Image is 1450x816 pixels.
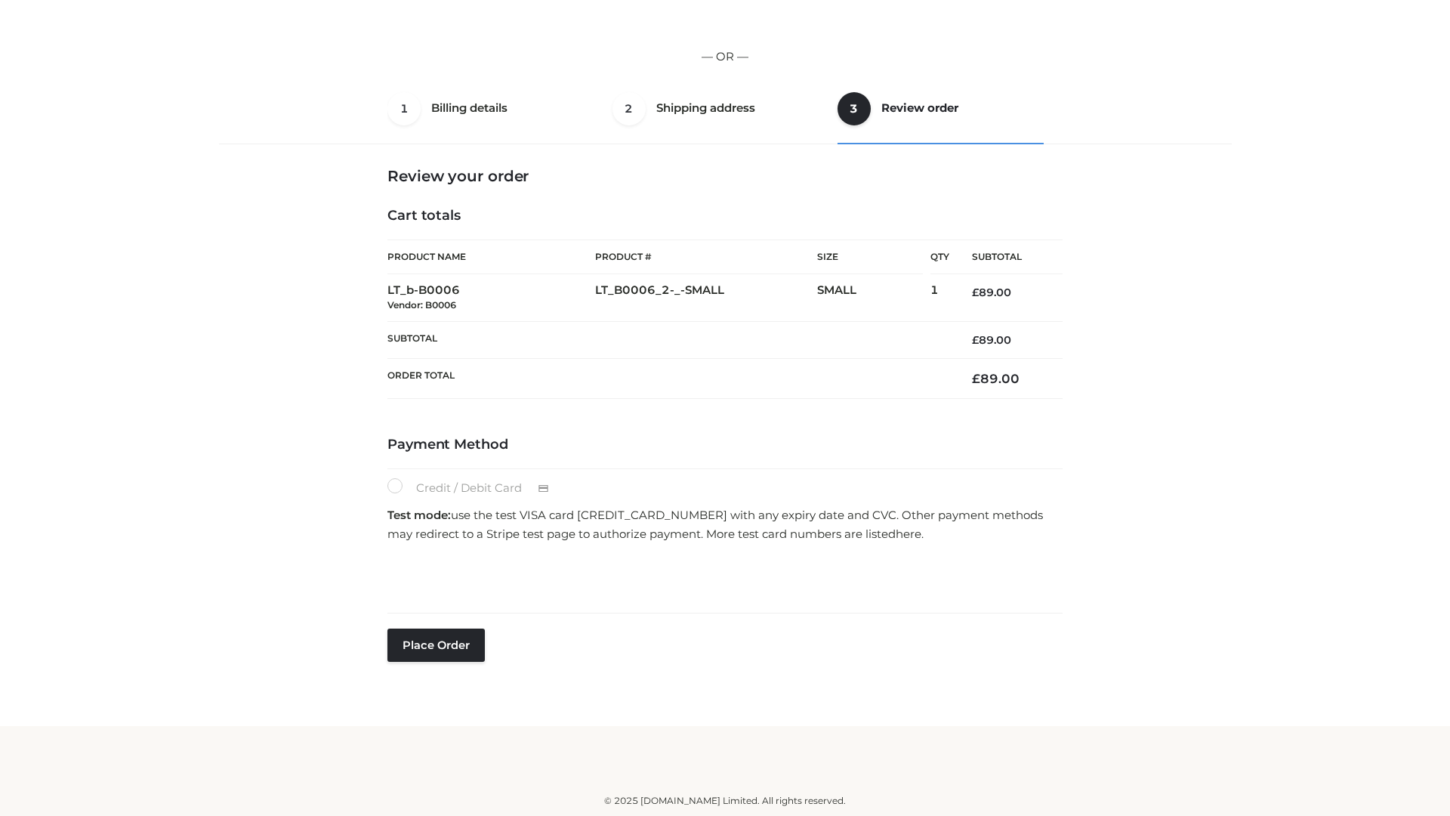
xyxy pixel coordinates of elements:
a: here [896,527,921,541]
th: Qty [930,240,949,274]
th: Order Total [387,359,949,399]
td: LT_B0006_2-_-SMALL [595,274,817,322]
img: Credit / Debit Card [529,480,557,498]
th: Subtotal [949,240,1063,274]
bdi: 89.00 [972,333,1011,347]
span: £ [972,286,979,299]
bdi: 89.00 [972,286,1011,299]
p: use the test VISA card [CREDIT_CARD_NUMBER] with any expiry date and CVC. Other payment methods m... [387,505,1063,544]
th: Size [817,240,923,274]
th: Product # [595,240,817,274]
small: Vendor: B0006 [387,299,456,311]
div: © 2025 [DOMAIN_NAME] Limited. All rights reserved. [224,793,1226,808]
h4: Payment Method [387,437,1063,453]
td: 1 [930,274,949,322]
button: Place order [387,629,485,662]
iframe: Secure payment input frame [384,549,1060,604]
span: £ [972,333,979,347]
label: Credit / Debit Card [387,478,565,498]
h4: Cart totals [387,208,1063,224]
h3: Review your order [387,167,1063,185]
th: Product Name [387,240,595,274]
td: SMALL [817,274,930,322]
strong: Test mode: [387,508,451,522]
bdi: 89.00 [972,371,1020,386]
p: — OR — [224,47,1226,66]
td: LT_b-B0006 [387,274,595,322]
th: Subtotal [387,321,949,358]
span: £ [972,371,980,386]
